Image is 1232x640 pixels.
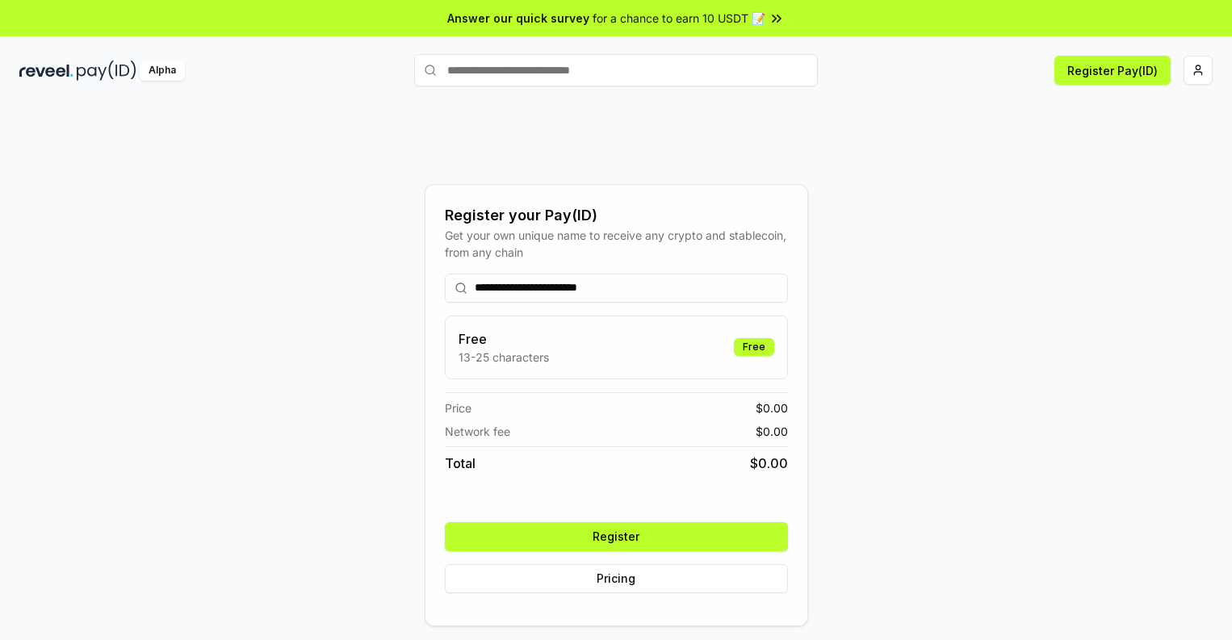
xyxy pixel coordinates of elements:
[459,329,549,349] h3: Free
[734,338,774,356] div: Free
[447,10,589,27] span: Answer our quick survey
[445,399,471,416] span: Price
[445,423,510,440] span: Network fee
[19,61,73,81] img: reveel_dark
[750,454,788,473] span: $ 0.00
[77,61,136,81] img: pay_id
[459,349,549,366] p: 13-25 characters
[593,10,765,27] span: for a chance to earn 10 USDT 📝
[445,227,788,261] div: Get your own unique name to receive any crypto and stablecoin, from any chain
[445,454,476,473] span: Total
[445,204,788,227] div: Register your Pay(ID)
[445,522,788,551] button: Register
[140,61,185,81] div: Alpha
[756,399,788,416] span: $ 0.00
[1054,56,1171,85] button: Register Pay(ID)
[756,423,788,440] span: $ 0.00
[445,564,788,593] button: Pricing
